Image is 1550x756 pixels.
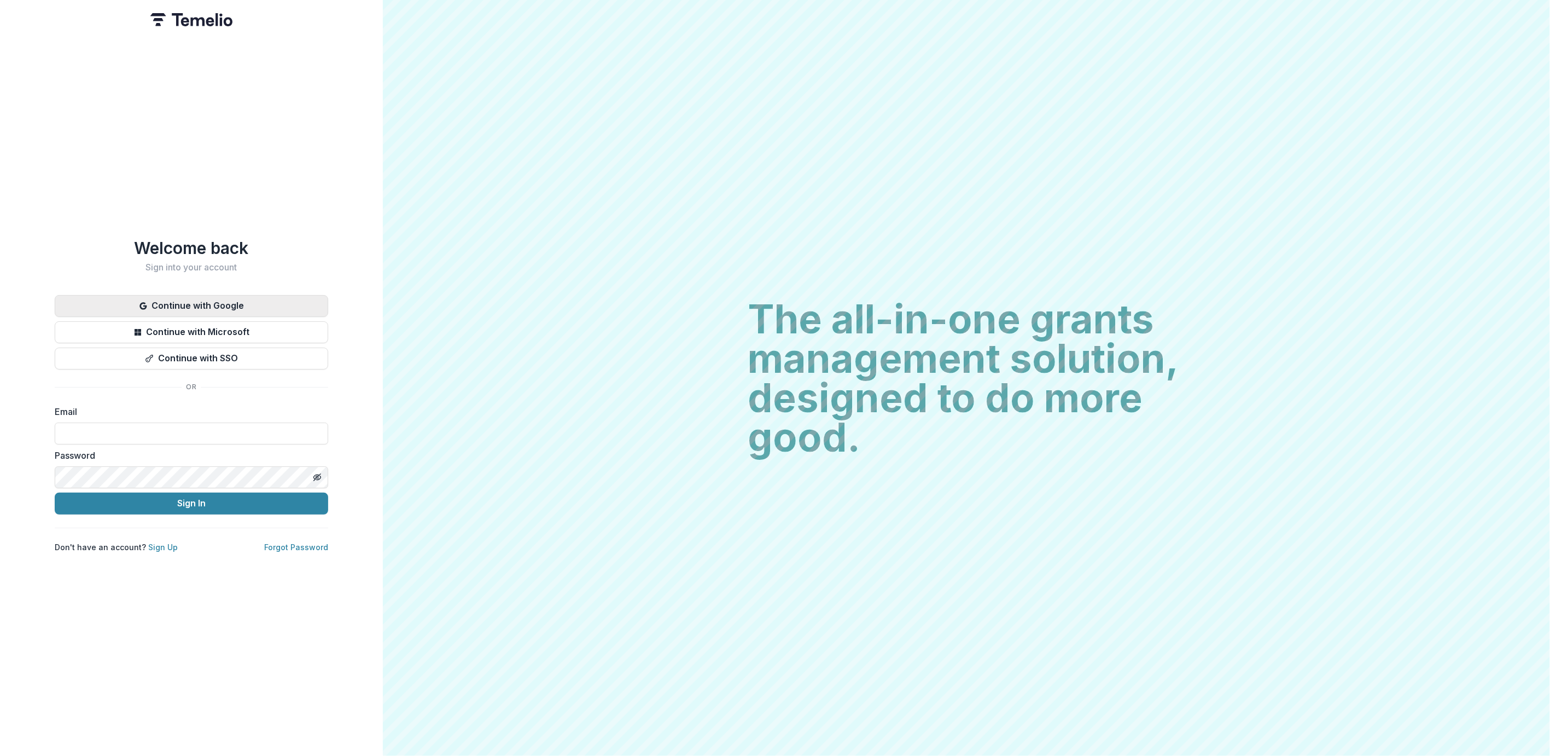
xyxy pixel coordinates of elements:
label: Email [55,405,322,418]
button: Toggle password visibility [308,469,326,486]
a: Forgot Password [264,543,328,552]
button: Continue with Microsoft [55,321,328,343]
p: Don't have an account? [55,541,178,553]
h2: Sign into your account [55,262,328,273]
label: Password [55,449,322,462]
button: Continue with Google [55,295,328,317]
img: Temelio [150,13,232,26]
a: Sign Up [148,543,178,552]
h1: Welcome back [55,238,328,258]
button: Sign In [55,493,328,515]
button: Continue with SSO [55,348,328,370]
